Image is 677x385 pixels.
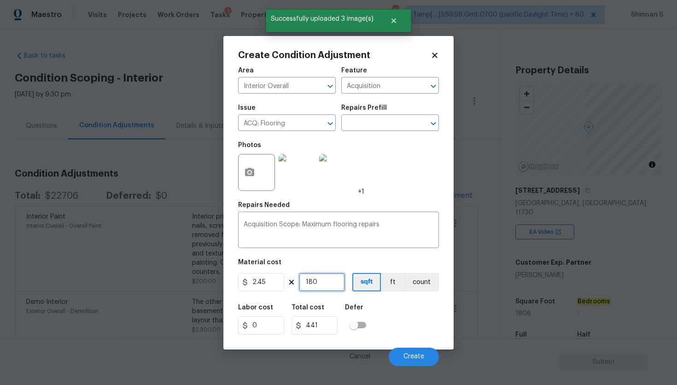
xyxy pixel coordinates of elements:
[427,117,440,130] button: Open
[379,12,409,30] button: Close
[404,273,439,291] button: count
[341,105,387,111] h5: Repairs Prefill
[238,51,431,60] h2: Create Condition Adjustment
[238,259,281,266] h5: Material cost
[350,353,370,360] span: Cancel
[345,304,363,311] h5: Defer
[238,304,273,311] h5: Labor cost
[358,187,364,196] span: +1
[238,105,256,111] h5: Issue
[238,202,290,208] h5: Repairs Needed
[389,348,439,366] button: Create
[324,117,337,130] button: Open
[427,80,440,93] button: Open
[292,304,324,311] h5: Total cost
[341,67,367,74] h5: Feature
[381,273,404,291] button: ft
[324,80,337,93] button: Open
[352,273,381,291] button: sqft
[238,67,254,74] h5: Area
[403,353,424,360] span: Create
[238,142,261,148] h5: Photos
[266,9,379,29] span: Successfully uploaded 3 image(s)
[244,221,433,241] textarea: Acquisition Scope: Maximum flooring repairs
[335,348,385,366] button: Cancel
